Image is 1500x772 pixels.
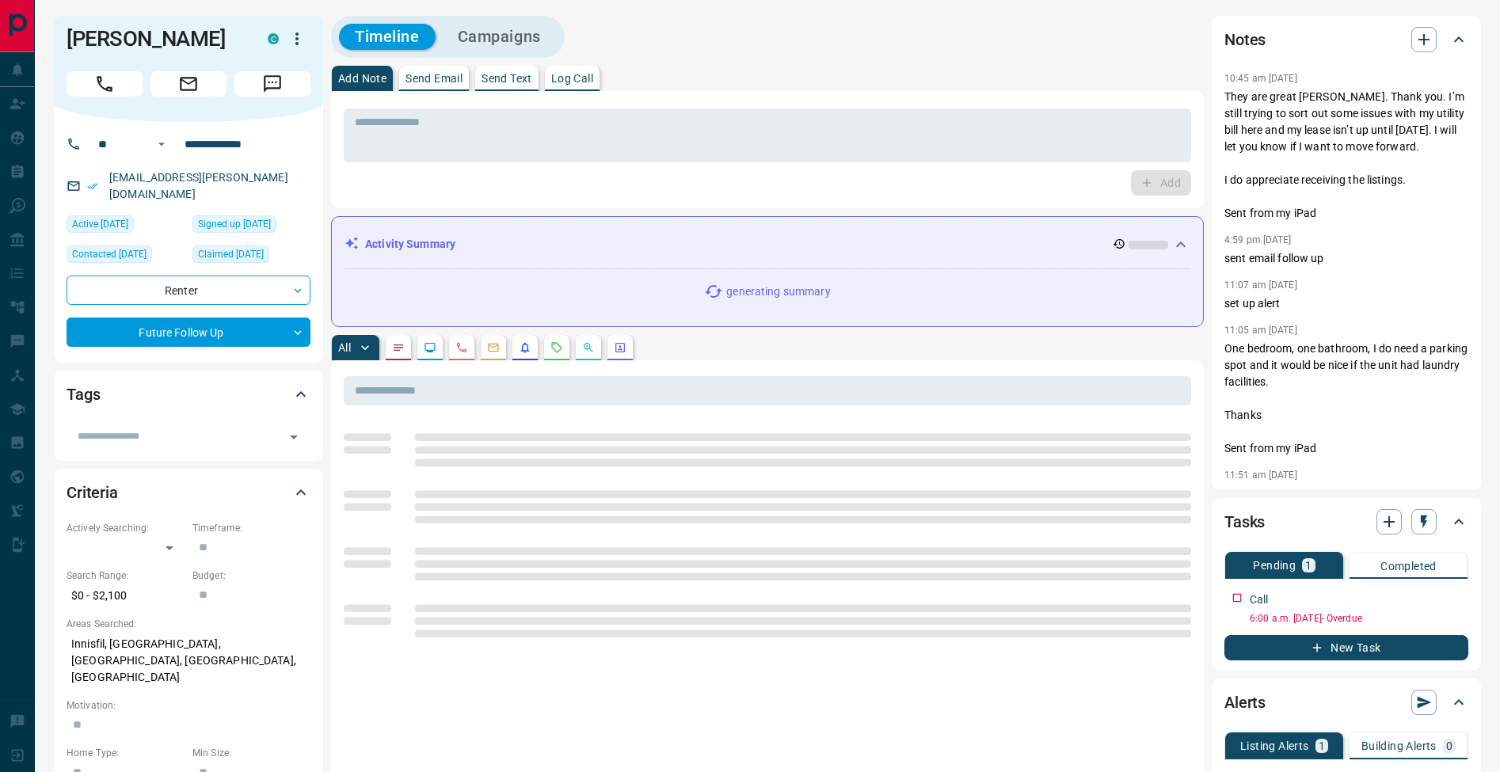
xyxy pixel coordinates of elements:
[152,135,171,154] button: Open
[67,215,185,238] div: Fri Aug 15 2025
[1224,509,1265,534] h2: Tasks
[1380,561,1437,572] p: Completed
[67,617,310,631] p: Areas Searched:
[198,246,264,262] span: Claimed [DATE]
[1250,591,1269,608] p: Call
[582,341,595,354] svg: Opportunities
[1224,340,1468,457] p: One bedroom, one bathroom, I do need a parking spot and it would be nice if the unit had laundry ...
[1319,740,1325,751] p: 1
[1250,611,1468,626] p: 6:00 a.m. [DATE] - Overdue
[1224,73,1297,84] p: 10:45 am [DATE]
[338,73,386,84] p: Add Note
[1361,740,1437,751] p: Building Alerts
[1224,690,1266,715] h2: Alerts
[67,631,310,690] p: Innisfil, [GEOGRAPHIC_DATA], [GEOGRAPHIC_DATA], [GEOGRAPHIC_DATA], [GEOGRAPHIC_DATA]
[1224,250,1468,267] p: sent email follow up
[1224,234,1292,245] p: 4:59 pm [DATE]
[339,24,436,50] button: Timeline
[192,215,310,238] div: Fri Jul 26 2024
[67,583,185,609] p: $0 - $2,100
[67,746,185,760] p: Home Type:
[424,341,436,354] svg: Lead Browsing Activity
[726,283,830,300] p: generating summary
[1224,89,1468,222] p: They are great [PERSON_NAME]. Thank you. I’m still trying to sort out some issues with my utility...
[150,71,227,97] span: Email
[192,569,310,583] p: Budget:
[67,569,185,583] p: Search Range:
[1224,470,1297,481] p: 11:51 am [DATE]
[198,216,271,232] span: Signed up [DATE]
[1224,683,1468,721] div: Alerts
[487,341,500,354] svg: Emails
[405,73,463,84] p: Send Email
[67,698,310,713] p: Motivation:
[67,276,310,305] div: Renter
[345,230,1190,259] div: Activity Summary
[1224,325,1297,336] p: 11:05 am [DATE]
[1224,503,1468,541] div: Tasks
[392,341,405,354] svg: Notes
[550,341,563,354] svg: Requests
[72,246,147,262] span: Contacted [DATE]
[109,171,288,200] a: [EMAIL_ADDRESS][PERSON_NAME][DOMAIN_NAME]
[1224,295,1468,312] p: set up alert
[442,24,557,50] button: Campaigns
[67,71,143,97] span: Call
[67,480,118,505] h2: Criteria
[67,382,100,407] h2: Tags
[614,341,626,354] svg: Agent Actions
[338,342,351,353] p: All
[192,521,310,535] p: Timeframe:
[192,245,310,268] div: Sun Aug 11 2024
[1224,635,1468,660] button: New Task
[67,245,185,268] div: Fri Jun 20 2025
[1224,21,1468,59] div: Notes
[1224,27,1266,52] h2: Notes
[234,71,310,97] span: Message
[1253,560,1296,571] p: Pending
[268,33,279,44] div: condos.ca
[551,73,593,84] p: Log Call
[283,426,305,448] button: Open
[519,341,531,354] svg: Listing Alerts
[192,746,310,760] p: Min Size:
[87,181,98,192] svg: Email Verified
[365,236,455,253] p: Activity Summary
[455,341,468,354] svg: Calls
[67,26,244,51] h1: [PERSON_NAME]
[67,473,310,511] div: Criteria
[1224,280,1297,291] p: 11:07 am [DATE]
[482,73,532,84] p: Send Text
[1446,740,1452,751] p: 0
[67,318,310,347] div: Future Follow Up
[1240,740,1309,751] p: Listing Alerts
[67,375,310,413] div: Tags
[1305,560,1312,571] p: 1
[67,521,185,535] p: Actively Searching:
[72,216,128,232] span: Active [DATE]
